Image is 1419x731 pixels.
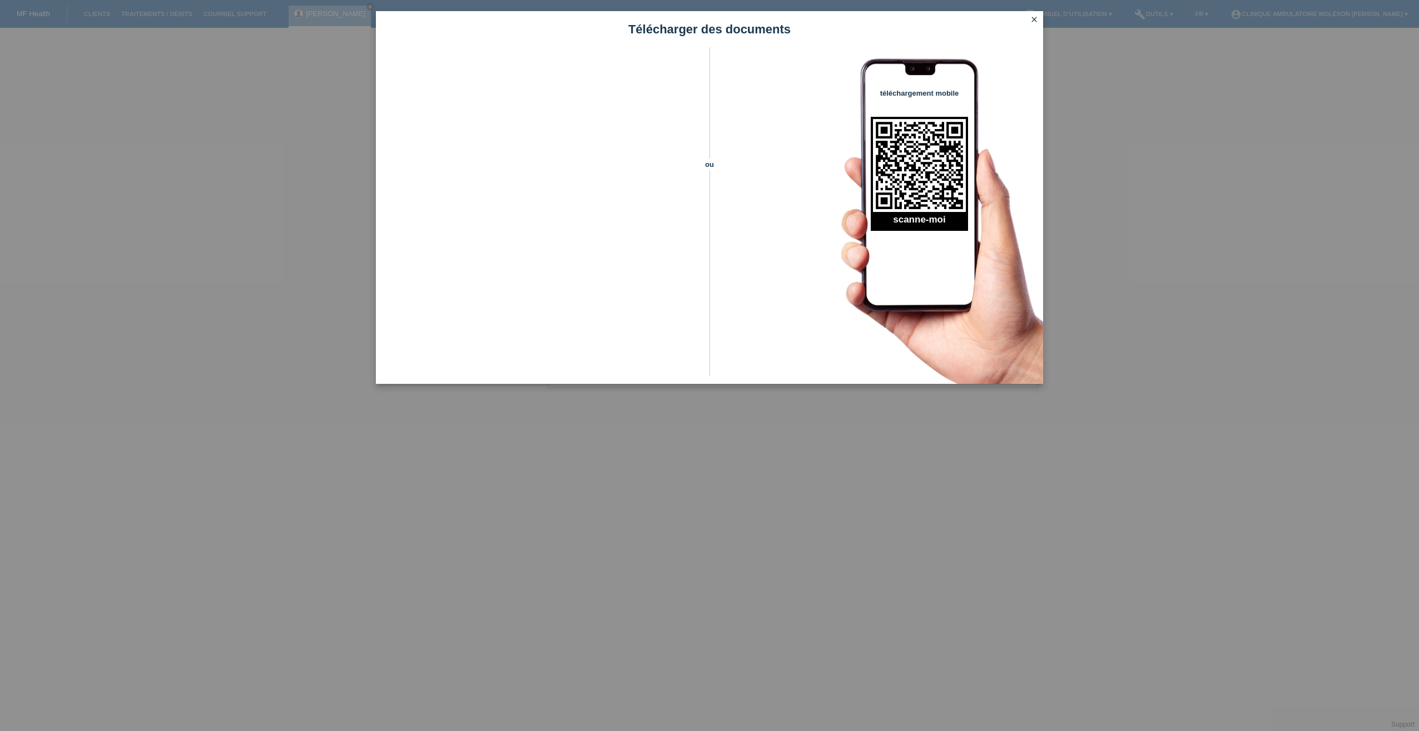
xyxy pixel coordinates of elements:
[1030,15,1039,24] i: close
[690,159,729,170] span: ou
[871,214,968,231] h2: scanne-moi
[1027,14,1041,27] a: close
[393,75,690,353] iframe: Upload
[871,89,968,97] h4: téléchargement mobile
[376,22,1043,36] h1: Télécharger des documents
